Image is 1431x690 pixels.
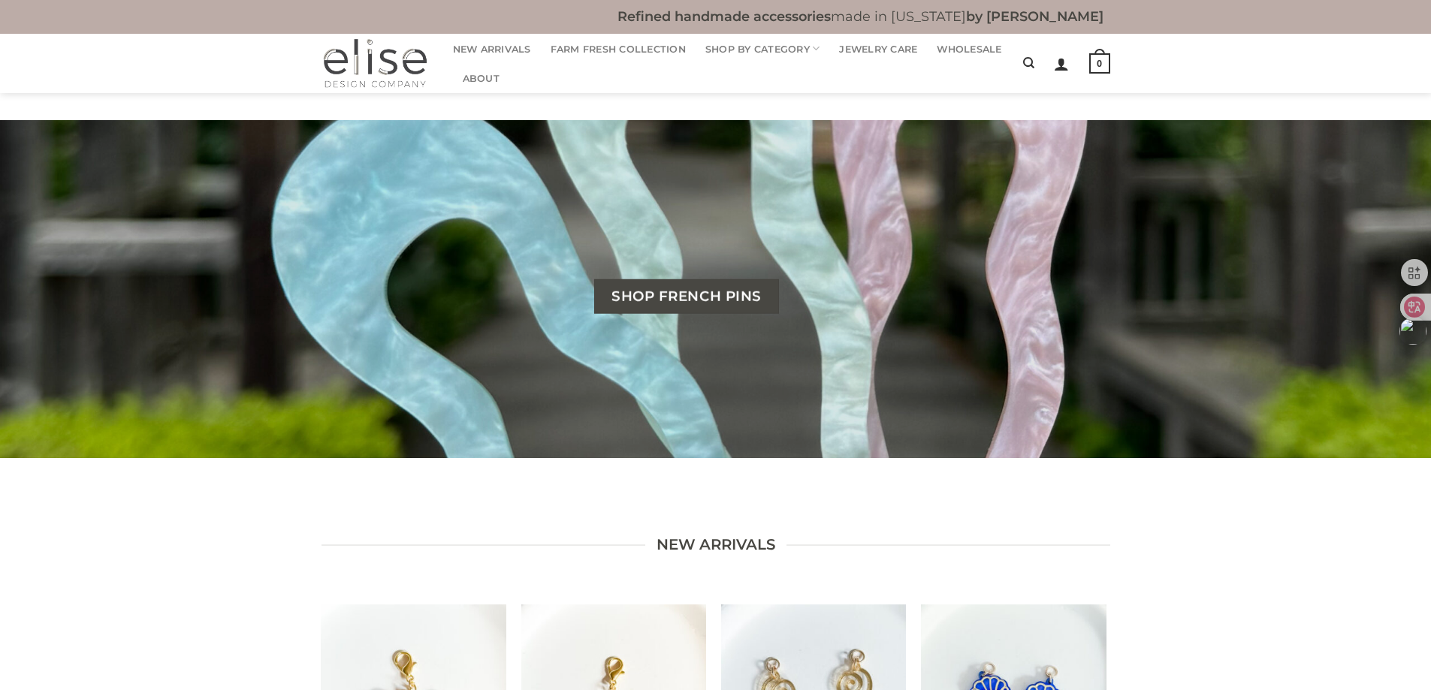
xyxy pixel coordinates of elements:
img: Elise Design Company [322,34,428,93]
a: 0 [1089,43,1110,84]
a: Wholesale [937,35,1001,64]
a: About [463,64,500,93]
b: Refined handmade accessories [617,8,831,24]
span: Shop French Pins [611,285,762,307]
a: Search [1023,49,1034,77]
a: New Arrivals [453,35,531,64]
a: Jewelry Care [839,35,917,64]
span: new arrivals [657,533,775,557]
a: Shop French Pins [594,279,779,314]
b: by [PERSON_NAME] [966,8,1103,24]
strong: 0 [1089,53,1110,74]
a: Shop By Category [705,34,820,63]
a: Farm Fresh Collection [551,35,686,64]
b: made in [US_STATE] [617,8,1103,24]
